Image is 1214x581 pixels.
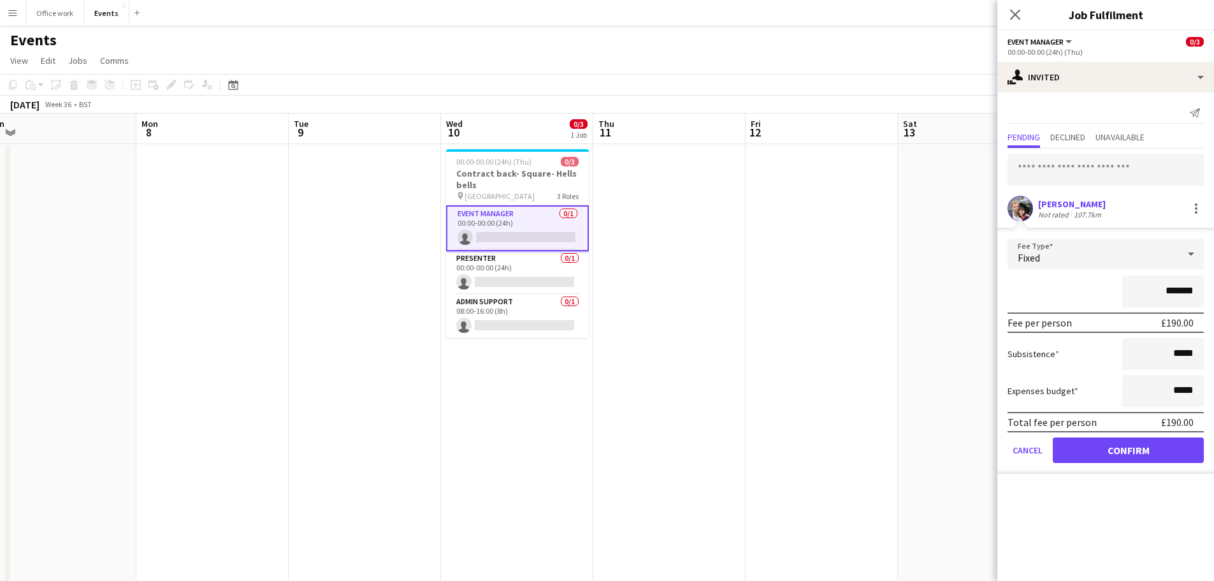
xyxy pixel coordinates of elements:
span: 0/3 [570,119,588,129]
button: Cancel [1008,438,1048,463]
app-card-role: Presenter0/100:00-00:00 (24h) [446,251,589,295]
h1: Events [10,31,57,50]
span: Pending [1008,133,1040,142]
span: 0/3 [1186,37,1204,47]
span: Tue [294,118,308,129]
app-card-role: Admin Support0/108:00-16:00 (8h) [446,295,589,338]
a: Jobs [63,52,92,69]
button: Office work [26,1,84,26]
span: Declined [1050,133,1085,142]
div: BST [79,99,92,109]
div: 1 Job [570,130,587,140]
div: Fee per person [1008,316,1072,329]
span: View [10,55,28,66]
span: Wed [446,118,463,129]
span: Sat [903,118,917,129]
span: Fri [751,118,761,129]
span: 3 Roles [557,191,579,201]
h3: Job Fulfilment [997,6,1214,23]
div: [PERSON_NAME] [1038,198,1106,210]
button: Confirm [1053,438,1204,463]
app-job-card: 00:00-00:00 (24h) (Thu)0/3Contract back- Square- Hells bells [GEOGRAPHIC_DATA]3 RolesEvent Manage... [446,149,589,338]
span: Mon [141,118,158,129]
span: 10 [444,125,463,140]
a: View [5,52,33,69]
div: 107.7km [1071,210,1104,219]
span: Thu [598,118,614,129]
div: £190.00 [1161,416,1194,429]
span: 13 [901,125,917,140]
h3: Contract back- Square- Hells bells [446,168,589,191]
span: 0/3 [561,157,579,166]
a: Comms [95,52,134,69]
span: 8 [140,125,158,140]
label: Subsistence [1008,348,1059,360]
button: Event Manager [1008,37,1074,47]
span: [GEOGRAPHIC_DATA] [465,191,535,201]
div: 00:00-00:00 (24h) (Thu) [1008,47,1204,57]
span: 00:00-00:00 (24h) (Thu) [456,157,531,166]
div: Total fee per person [1008,416,1097,429]
span: 9 [292,125,308,140]
span: Fixed [1018,251,1040,264]
div: Invited [997,62,1214,92]
span: Unavailable [1095,133,1145,142]
app-card-role: Event Manager0/100:00-00:00 (24h) [446,205,589,251]
span: Comms [100,55,129,66]
div: [DATE] [10,98,40,111]
button: Events [84,1,129,26]
span: Week 36 [42,99,74,109]
label: Expenses budget [1008,385,1078,397]
div: £190.00 [1161,316,1194,329]
span: 11 [596,125,614,140]
span: Edit [41,55,55,66]
a: Edit [36,52,61,69]
span: Event Manager [1008,37,1064,47]
span: Jobs [68,55,87,66]
div: Not rated [1038,210,1071,219]
span: 12 [749,125,761,140]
